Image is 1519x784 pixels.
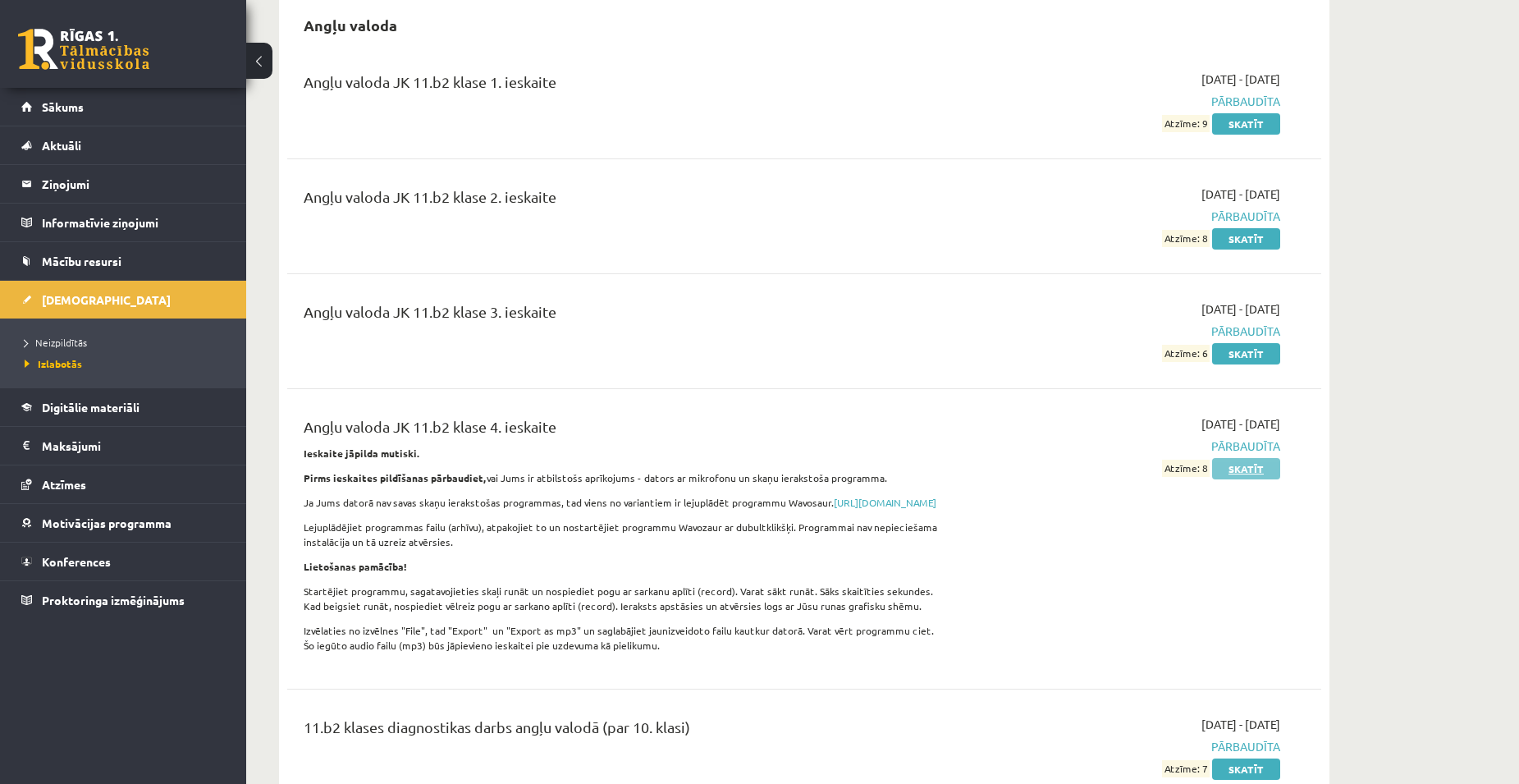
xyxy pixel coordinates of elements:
span: Pārbaudīta [971,323,1280,340]
span: [DATE] - [DATE] [1201,71,1280,88]
a: Rīgas 1. Tālmācības vidusskola [18,29,149,70]
span: Atzīme: 9 [1162,115,1210,132]
span: Atzīme: 6 [1162,345,1210,362]
p: Lejuplādējiet programmas failu (arhīvu), atpakojiet to un nostartējiet programmu Wavozaur ar dubu... [304,520,946,549]
span: Pārbaudīta [971,208,1280,225]
div: Angļu valoda JK 11.b2 klase 4. ieskaite [304,415,946,446]
strong: Pirms ieskaites pildīšanas pārbaudiet, [304,471,487,484]
div: 11.b2 klases diagnostikas darbs angļu valodā (par 10. klasi) [304,716,946,746]
a: Neizpildītās [25,335,230,350]
legend: Maksājumi [42,427,226,465]
a: Aktuāli [21,126,226,164]
span: Atzīmes [42,477,86,492]
h2: Angļu valoda [287,6,414,44]
span: [DEMOGRAPHIC_DATA] [42,292,171,307]
span: Atzīme: 8 [1162,230,1210,247]
a: [DEMOGRAPHIC_DATA] [21,281,226,319]
p: vai Jums ir atbilstošs aprīkojums - dators ar mikrofonu un skaņu ierakstoša programma. [304,470,946,485]
a: Skatīt [1212,458,1280,479]
strong: Lietošanas pamācība! [304,560,407,573]
span: Konferences [42,554,111,569]
span: Atzīme: 8 [1162,460,1210,477]
span: [DATE] - [DATE] [1201,300,1280,318]
span: [DATE] - [DATE] [1201,716,1280,733]
span: Izlabotās [25,357,82,370]
a: Sākums [21,88,226,126]
span: Pārbaudīta [971,438,1280,455]
a: Ziņojumi [21,165,226,203]
span: Proktoringa izmēģinājums [42,593,185,607]
span: Neizpildītās [25,336,87,349]
strong: Ieskaite jāpilda mutiski. [304,447,420,460]
a: [URL][DOMAIN_NAME] [834,496,936,509]
a: Maksājumi [21,427,226,465]
a: Skatīt [1212,759,1280,780]
a: Konferences [21,543,226,580]
span: Digitālie materiāli [42,400,140,415]
a: Informatīvie ziņojumi [21,204,226,241]
span: Sākums [42,99,84,114]
a: Izlabotās [25,356,230,371]
div: Angļu valoda JK 11.b2 klase 1. ieskaite [304,71,946,101]
span: Atzīme: 7 [1162,760,1210,777]
a: Skatīt [1212,343,1280,364]
a: Mācību resursi [21,242,226,280]
span: Pārbaudīta [971,738,1280,755]
a: Motivācijas programma [21,504,226,542]
span: [DATE] - [DATE] [1201,415,1280,433]
legend: Ziņojumi [42,165,226,203]
span: Mācību resursi [42,254,121,268]
p: Startējiet programmu, sagatavojieties skaļi runāt un nospiediet pogu ar sarkanu aplīti (record). ... [304,584,946,613]
div: Angļu valoda JK 11.b2 klase 3. ieskaite [304,300,946,331]
span: Pārbaudīta [971,93,1280,110]
a: Skatīt [1212,113,1280,135]
a: Skatīt [1212,228,1280,250]
a: Proktoringa izmēģinājums [21,581,226,619]
span: Motivācijas programma [42,516,172,530]
p: Izvēlaties no izvēlnes "File", tad "Export" un "Export as mp3" un saglabājiet jaunizveidoto failu... [304,623,946,653]
span: [DATE] - [DATE] [1201,186,1280,203]
p: Ja Jums datorā nav savas skaņu ierakstošas programmas, tad viens no variantiem ir lejuplādēt prog... [304,495,946,510]
div: Angļu valoda JK 11.b2 klase 2. ieskaite [304,186,946,216]
a: Atzīmes [21,465,226,503]
a: Digitālie materiāli [21,388,226,426]
legend: Informatīvie ziņojumi [42,204,226,241]
span: Aktuāli [42,138,81,153]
